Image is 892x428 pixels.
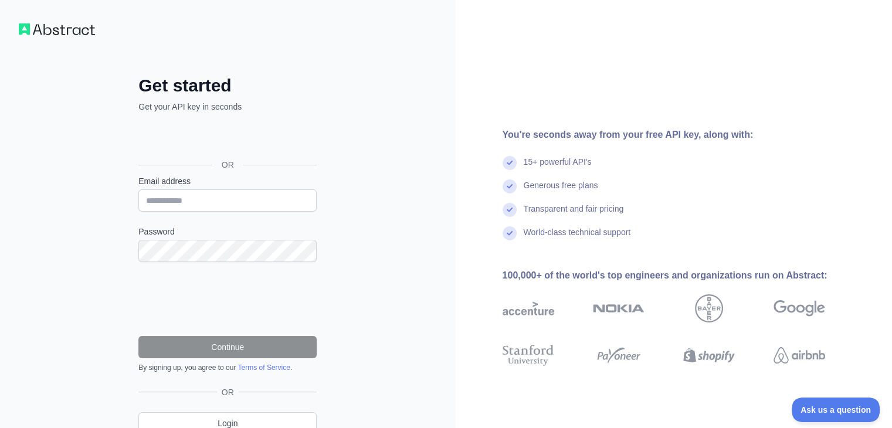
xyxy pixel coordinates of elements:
div: You're seconds away from your free API key, along with: [503,128,863,142]
div: By signing up, you agree to our . [138,363,317,372]
div: 15+ powerful API's [524,156,592,179]
img: check mark [503,179,517,193]
img: nokia [593,294,645,322]
h2: Get started [138,75,317,96]
div: 100,000+ of the world's top engineers and organizations run on Abstract: [503,269,863,283]
img: stanford university [503,342,554,368]
a: Terms of Service [238,364,290,372]
label: Email address [138,175,317,187]
img: shopify [683,342,735,368]
img: bayer [695,294,723,322]
iframe: Toggle Customer Support [792,398,880,422]
img: airbnb [774,342,825,368]
div: Generous free plans [524,179,598,203]
img: check mark [503,226,517,240]
img: check mark [503,203,517,217]
iframe: reCAPTCHA [138,276,317,322]
button: Continue [138,336,317,358]
img: check mark [503,156,517,170]
span: OR [217,386,239,398]
iframe: Sign in with Google Button [133,125,320,151]
img: Workflow [19,23,95,35]
div: Transparent and fair pricing [524,203,624,226]
span: OR [212,159,243,171]
div: World-class technical support [524,226,631,250]
label: Password [138,226,317,237]
img: payoneer [593,342,645,368]
p: Get your API key in seconds [138,101,317,113]
img: accenture [503,294,554,322]
img: google [774,294,825,322]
